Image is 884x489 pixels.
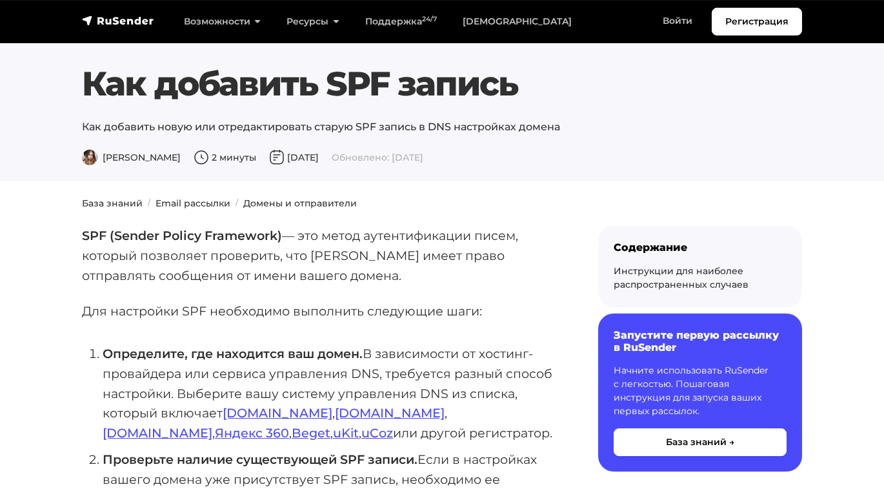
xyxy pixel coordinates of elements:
[292,425,330,441] a: Beget
[215,425,289,441] a: Яндекс 360
[614,428,787,456] button: База знаний →
[422,15,437,23] sup: 24/7
[274,8,352,35] a: Ресурсы
[194,150,209,165] img: Время чтения
[335,405,445,421] a: [DOMAIN_NAME]
[82,228,282,243] strong: SPF (Sender Policy Framework)
[82,197,143,209] a: База знаний
[82,226,557,285] p: — это метод аутентификации писем, который позволяет проверить, что [PERSON_NAME] имеет право отпр...
[332,152,423,163] span: Обновлено: [DATE]
[194,152,256,163] span: 2 минуты
[450,8,585,35] a: [DEMOGRAPHIC_DATA]
[74,197,810,210] nav: breadcrumb
[103,344,557,443] li: В зависимости от хостинг-провайдера или сервиса управления DNS, требуется разный способ настройки...
[269,152,319,163] span: [DATE]
[614,364,787,418] p: Начните использовать RuSender с легкостью. Пошаговая инструкция для запуска ваших первых рассылок.
[223,405,332,421] a: [DOMAIN_NAME]
[269,150,285,165] img: Дата публикации
[712,8,802,35] a: Регистрация
[333,425,359,441] a: uKit
[361,425,393,441] a: uCoz
[103,425,212,441] a: [DOMAIN_NAME]
[614,329,787,354] h6: Запустите первую рассылку в RuSender
[156,197,230,209] a: Email рассылки
[82,301,557,321] p: Для настройки SPF необходимо выполнить следующие шаги:
[614,265,748,290] a: Инструкции для наиболее распространенных случаев
[614,241,787,254] div: Содержание
[171,8,274,35] a: Возможности
[352,8,450,35] a: Поддержка24/7
[82,14,154,27] img: RuSender
[82,152,181,163] span: [PERSON_NAME]
[598,314,802,472] a: Запустите первую рассылку в RuSender Начните использовать RuSender с легкостью. Пошаговая инструк...
[103,452,417,467] strong: Проверьте наличие существующей SPF записи.
[650,8,705,34] a: Войти
[82,119,802,135] p: Как добавить новую или отредактировать старую SPF запись в DNS настройках домена
[243,197,357,209] a: Домены и отправители
[82,64,802,104] h1: Как добавить SPF запись
[103,346,363,361] strong: Определите, где находится ваш домен.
